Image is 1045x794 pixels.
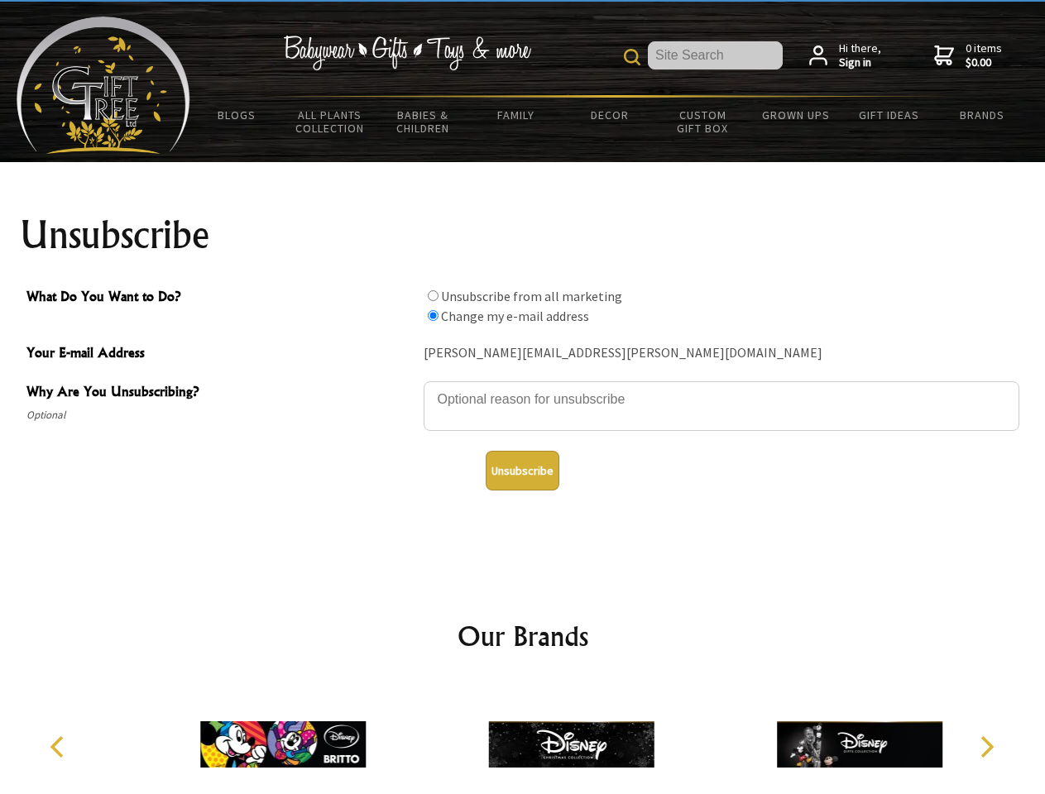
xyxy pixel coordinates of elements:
span: Hi there, [839,41,881,70]
a: Family [470,98,563,132]
button: Previous [41,729,78,765]
a: Babies & Children [376,98,470,146]
a: 0 items$0.00 [934,41,1002,70]
span: Your E-mail Address [26,342,415,366]
span: What Do You Want to Do? [26,286,415,310]
div: [PERSON_NAME][EMAIL_ADDRESS][PERSON_NAME][DOMAIN_NAME] [424,341,1019,366]
a: Grown Ups [749,98,842,132]
h1: Unsubscribe [20,215,1026,255]
textarea: Why Are You Unsubscribing? [424,381,1019,431]
h2: Our Brands [33,616,1013,656]
button: Next [968,729,1004,765]
button: Unsubscribe [486,451,559,490]
img: Babyware - Gifts - Toys and more... [17,17,190,154]
input: Site Search [648,41,783,69]
strong: $0.00 [966,55,1002,70]
input: What Do You Want to Do? [428,290,439,301]
span: Why Are You Unsubscribing? [26,381,415,405]
label: Change my e-mail address [441,308,589,324]
a: Decor [563,98,656,132]
a: BLOGS [190,98,284,132]
input: What Do You Want to Do? [428,310,439,321]
a: Hi there,Sign in [809,41,881,70]
span: 0 items [966,41,1002,70]
span: Optional [26,405,415,425]
a: Gift Ideas [842,98,936,132]
a: Custom Gift Box [656,98,750,146]
a: Brands [936,98,1029,132]
img: product search [624,49,640,65]
label: Unsubscribe from all marketing [441,288,622,304]
strong: Sign in [839,55,881,70]
img: Babywear - Gifts - Toys & more [283,36,531,70]
a: All Plants Collection [284,98,377,146]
